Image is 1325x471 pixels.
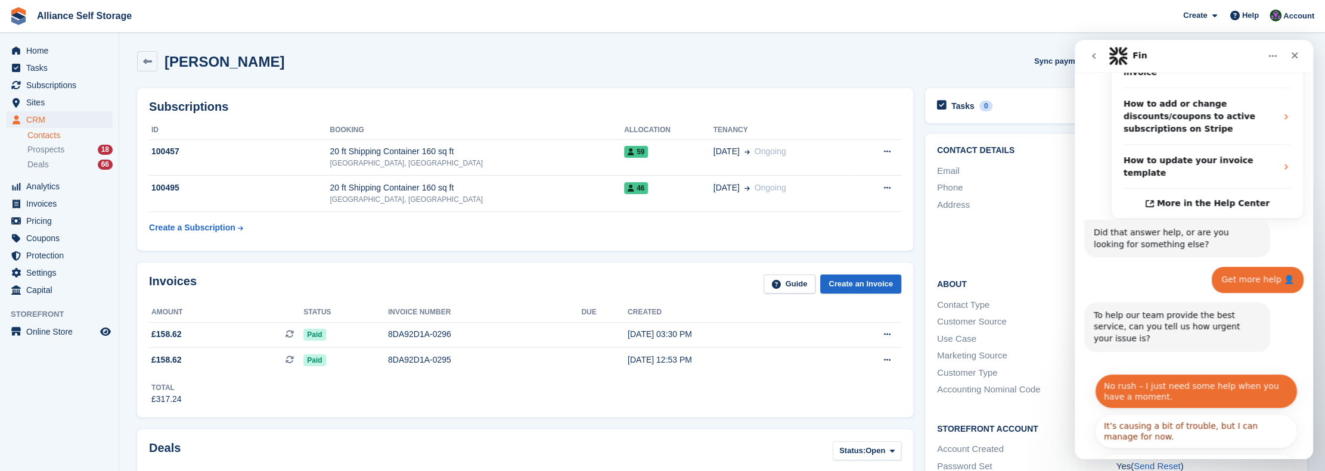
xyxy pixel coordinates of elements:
div: Accounting Nominal Code [937,383,1116,397]
span: Invoices [26,195,98,212]
span: [DATE] [713,145,740,158]
span: Paid [303,354,325,366]
div: Account Created [937,442,1116,456]
div: Email [937,164,1116,178]
a: menu [6,94,113,111]
img: stora-icon-8386f47178a22dfd0bd8f6a31ec36ba5ce8667c1dd55bd0f319d3a0aa187defe.svg [10,7,27,25]
a: menu [6,213,113,229]
span: Create [1183,10,1207,21]
a: Create an Invoice [820,275,901,294]
div: 0 [979,101,993,111]
button: Sync payment methods [1034,51,1121,71]
h2: Invoices [149,275,197,294]
div: 100495 [149,182,330,194]
span: Prospects [27,144,64,155]
div: Phone [937,181,1116,195]
span: Deals [27,159,49,170]
a: Prospects 18 [27,144,113,156]
th: Invoice number [388,303,581,322]
span: Capital [26,282,98,298]
span: Sites [26,94,98,111]
span: Tasks [26,60,98,76]
div: 66 [98,160,113,170]
a: Contacts [27,130,113,141]
div: 8DA92D1A-0296 [388,328,581,341]
a: menu [6,42,113,59]
span: Analytics [26,178,98,195]
a: menu [6,77,113,93]
span: Ongoing [755,146,786,156]
span: 59 [624,146,648,158]
span: CRM [26,111,98,128]
div: Use Case [937,332,1116,346]
span: £158.62 [151,354,182,366]
th: Status [303,303,388,322]
a: Guide [764,275,816,294]
span: Coupons [26,230,98,247]
a: menu [6,230,113,247]
span: Status: [839,445,865,457]
div: [DATE] 03:30 PM [628,328,825,341]
div: Create a Subscription [149,222,235,234]
div: 20 ft Shipping Container 160 sq ft [330,182,624,194]
h2: Deals [149,441,181,463]
a: Preview store [98,325,113,339]
a: menu [6,195,113,212]
div: 8DA92D1A-0295 [388,354,581,366]
div: [GEOGRAPHIC_DATA], [GEOGRAPHIC_DATA] [330,158,624,169]
div: Address [937,198,1116,252]
span: Protection [26,247,98,264]
h2: Contact Details [937,146,1295,155]
button: Status: Open [833,441,901,461]
h2: About [937,277,1295,289]
span: Storefront [11,308,119,320]
div: 100457 [149,145,330,158]
a: menu [6,111,113,128]
span: Help [1242,10,1259,21]
div: [GEOGRAPHIC_DATA], [GEOGRAPHIC_DATA] [330,194,624,205]
div: Customer Source [937,315,1116,329]
span: Subscriptions [26,77,98,93]
a: menu [6,247,113,264]
a: menu [6,323,113,340]
h2: Subscriptions [149,100,901,114]
span: Account [1283,10,1314,22]
span: Open [865,445,885,457]
div: [DATE] 12:53 PM [628,354,825,366]
iframe: Intercom live chat [1075,40,1313,459]
button: It's urgent and stopping me from doing my work. [20,414,223,448]
div: Total [151,382,182,393]
div: 18 [98,145,113,155]
img: Romilly Norton [1270,10,1281,21]
div: Customer Type [937,366,1116,380]
span: Online Store [26,323,98,340]
a: Deals 66 [27,158,113,171]
span: Pricing [26,213,98,229]
th: Allocation [624,121,713,140]
div: Contact Type [937,298,1116,312]
a: Create a Subscription [149,217,243,239]
span: 46 [624,182,648,194]
th: Due [581,303,628,322]
span: £158.62 [151,328,182,341]
th: Tenancy [713,121,854,140]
